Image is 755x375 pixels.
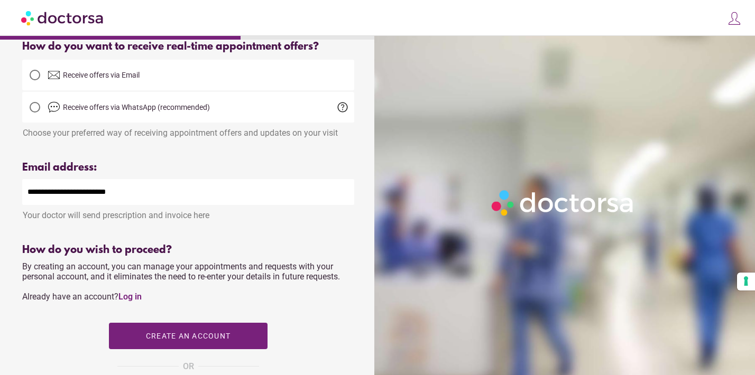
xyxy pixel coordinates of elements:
[336,101,349,114] span: help
[109,323,268,349] button: Create an account
[63,103,210,111] span: Receive offers via WhatsApp (recommended)
[183,360,194,373] span: OR
[146,332,231,340] span: Create an account
[22,205,354,220] div: Your doctor will send prescription and invoice here
[22,41,354,53] div: How do you want to receive real-time appointment offers?
[48,101,60,114] img: chat
[22,162,354,174] div: Email address:
[63,71,140,79] span: Receive offers via Email
[727,11,742,26] img: icons8-customer-100.png
[737,273,755,290] button: Your consent preferences for tracking technologies
[22,261,340,302] span: By creating an account, you can manage your appointments and requests with your personal account,...
[22,123,354,138] div: Choose your preferred way of receiving appointment offers and updates on your visit
[21,6,105,30] img: Doctorsa.com
[487,186,639,220] img: Logo-Doctorsa-trans-White-partial-flat.png
[22,244,354,256] div: How do you wish to proceed?
[118,292,142,302] a: Log in
[48,69,60,81] img: email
